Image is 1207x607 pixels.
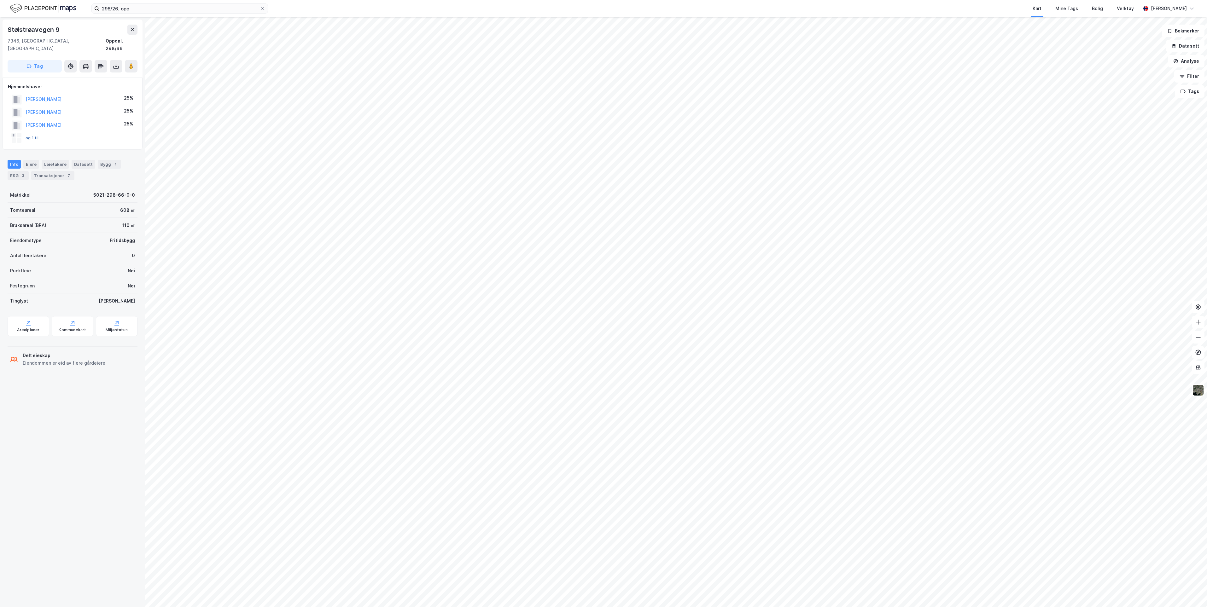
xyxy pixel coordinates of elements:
div: Fritidsbygg [110,237,135,244]
iframe: Chat Widget [1175,577,1207,607]
div: Punktleie [10,267,31,275]
button: Tags [1175,85,1204,98]
div: Kart [1033,5,1041,12]
div: Bygg [98,160,121,169]
div: Matrikkel [10,191,31,199]
div: Eiere [23,160,39,169]
div: 7346, [GEOGRAPHIC_DATA], [GEOGRAPHIC_DATA] [8,37,106,52]
img: logo.f888ab2527a4732fd821a326f86c7f29.svg [10,3,76,14]
div: Verktøy [1117,5,1134,12]
div: Bolig [1092,5,1103,12]
div: Mine Tags [1055,5,1078,12]
div: Info [8,160,21,169]
div: Oppdal, 298/66 [106,37,137,52]
div: [PERSON_NAME] [99,297,135,305]
div: 3 [20,172,26,179]
button: Tag [8,60,62,72]
button: Filter [1174,70,1204,83]
div: Nei [128,267,135,275]
input: Søk på adresse, matrikkel, gårdeiere, leietakere eller personer [99,4,260,13]
div: 25% [124,120,133,128]
div: Transaksjoner [31,171,74,180]
div: Miljøstatus [106,327,128,332]
div: Kommunekart [59,327,86,332]
div: Leietakere [42,160,69,169]
img: 9k= [1192,384,1204,396]
div: Eiendommen er eid av flere gårdeiere [23,359,105,367]
div: 0 [132,252,135,259]
div: Arealplaner [17,327,39,332]
button: Bokmerker [1162,25,1204,37]
div: 25% [124,107,133,115]
div: Nei [128,282,135,290]
div: Bruksareal (BRA) [10,222,46,229]
button: Datasett [1166,40,1204,52]
div: Hjemmelshaver [8,83,137,90]
button: Analyse [1168,55,1204,67]
div: 7 [66,172,72,179]
div: Tomteareal [10,206,35,214]
div: 110 ㎡ [122,222,135,229]
div: Stølstrøavegen 9 [8,25,61,35]
div: 5021-298-66-0-0 [93,191,135,199]
div: 25% [124,94,133,102]
div: Datasett [72,160,95,169]
div: Eiendomstype [10,237,42,244]
div: Delt eieskap [23,352,105,359]
div: 608 ㎡ [120,206,135,214]
div: [PERSON_NAME] [1151,5,1187,12]
div: Tinglyst [10,297,28,305]
div: Festegrunn [10,282,35,290]
div: ESG [8,171,29,180]
div: Antall leietakere [10,252,46,259]
div: 1 [112,161,119,167]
